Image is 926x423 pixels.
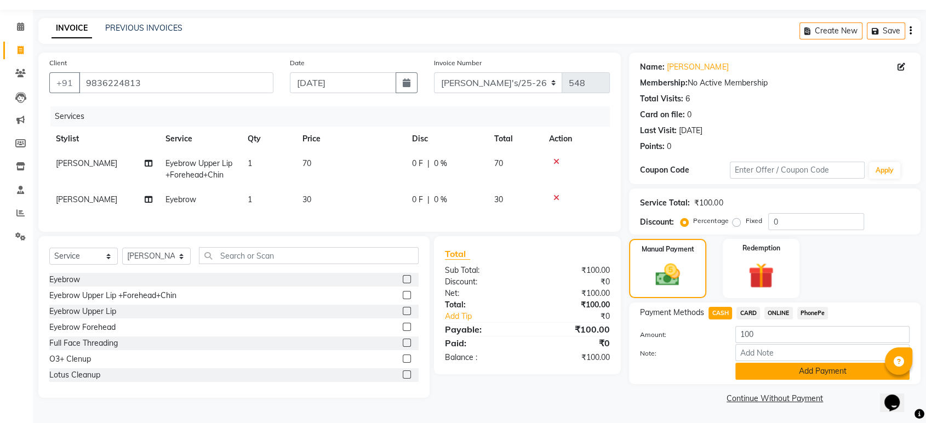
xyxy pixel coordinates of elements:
div: Discount: [437,276,528,288]
span: [PERSON_NAME] [56,195,117,204]
label: Amount: [632,330,727,340]
div: Net: [437,288,528,299]
button: Create New [799,22,862,39]
span: Total [445,248,470,260]
div: ₹100.00 [528,323,619,336]
label: Redemption [742,243,780,253]
label: Percentage [693,216,728,226]
th: Disc [405,127,488,151]
div: ₹100.00 [528,265,619,276]
span: 0 F [412,194,423,205]
th: Total [488,127,542,151]
div: [DATE] [679,125,702,136]
div: Total: [437,299,528,311]
div: No Active Membership [640,77,910,89]
div: Membership: [640,77,688,89]
div: Eyebrow Upper Lip [49,306,116,317]
iframe: chat widget [880,379,915,412]
div: Payable: [437,323,528,336]
a: INVOICE [52,19,92,38]
span: Eyebrow [165,195,196,204]
label: Invoice Number [434,58,482,68]
label: Manual Payment [642,244,694,254]
div: 0 [667,141,671,152]
button: +91 [49,72,80,93]
img: _gift.svg [740,260,781,291]
a: PREVIOUS INVOICES [105,23,182,33]
div: 0 [687,109,691,121]
input: Search by Name/Mobile/Email/Code [79,72,273,93]
div: Balance : [437,352,528,363]
th: Qty [241,127,296,151]
div: ₹0 [528,276,619,288]
span: 1 [248,158,252,168]
div: Lotus Cleanup [49,369,100,381]
span: PhonePe [797,307,828,319]
img: _cash.svg [648,261,687,289]
a: Add Tip [437,311,542,322]
span: [PERSON_NAME] [56,158,117,168]
div: Total Visits: [640,93,683,105]
button: Apply [869,162,900,179]
div: Name: [640,61,665,73]
div: Card on file: [640,109,685,121]
div: 6 [685,93,690,105]
div: ₹100.00 [694,197,723,209]
span: Payment Methods [640,307,704,318]
span: 0 F [412,158,423,169]
span: 30 [302,195,311,204]
div: Coupon Code [640,164,730,176]
div: Paid: [437,336,528,350]
a: Continue Without Payment [631,393,918,404]
div: Sub Total: [437,265,528,276]
th: Action [542,127,610,151]
span: CARD [736,307,760,319]
th: Price [296,127,405,151]
span: 70 [494,158,503,168]
div: Service Total: [640,197,690,209]
div: Eyebrow Upper Lip +Forehead+Chin [49,290,176,301]
div: Full Face Threading [49,338,118,349]
input: Amount [735,326,910,343]
input: Search or Scan [199,247,419,264]
a: [PERSON_NAME] [667,61,728,73]
div: Eyebrow Forehead [49,322,116,333]
div: ₹100.00 [528,299,619,311]
div: Eyebrow [49,274,80,285]
th: Stylist [49,127,159,151]
input: Enter Offer / Coupon Code [730,162,865,179]
div: Points: [640,141,665,152]
span: ONLINE [764,307,793,319]
div: ₹0 [528,336,619,350]
span: 0 % [434,158,447,169]
div: ₹100.00 [528,352,619,363]
span: 30 [494,195,503,204]
button: Save [867,22,905,39]
div: Last Visit: [640,125,677,136]
label: Note: [632,348,727,358]
button: Add Payment [735,363,910,380]
span: Eyebrow Upper Lip +Forehead+Chin [165,158,232,180]
div: ₹0 [542,311,618,322]
span: 70 [302,158,311,168]
th: Service [159,127,241,151]
label: Fixed [745,216,762,226]
span: | [427,158,430,169]
div: Services [50,106,618,127]
span: 0 % [434,194,447,205]
span: CASH [708,307,732,319]
div: Discount: [640,216,674,228]
input: Add Note [735,344,910,361]
div: ₹100.00 [528,288,619,299]
label: Client [49,58,67,68]
span: 1 [248,195,252,204]
div: O3+ Clenup [49,353,91,365]
label: Date [290,58,305,68]
span: | [427,194,430,205]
